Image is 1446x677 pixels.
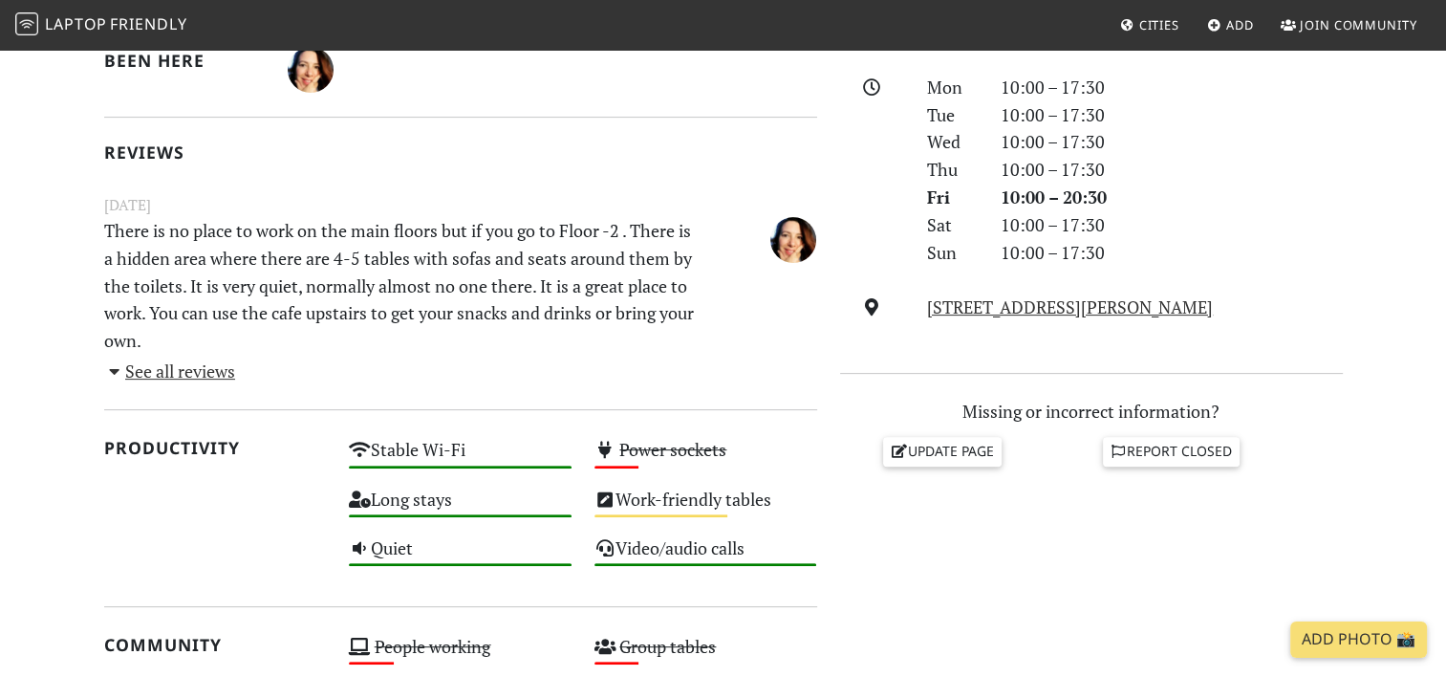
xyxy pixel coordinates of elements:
[337,533,583,581] div: Quiet
[916,74,988,101] div: Mon
[288,47,334,93] img: 1297-esin.jpg
[770,217,816,263] img: 1297-esin.jpg
[583,484,829,533] div: Work-friendly tables
[583,533,829,581] div: Video/audio calls
[104,438,327,458] h2: Productivity
[104,360,236,382] a: See all reviews
[15,9,187,42] a: LaptopFriendly LaptopFriendly
[375,635,490,658] s: People working
[337,434,583,483] div: Stable Wi-Fi
[110,13,186,34] span: Friendly
[1290,622,1427,658] a: Add Photo 📸
[916,101,988,129] div: Tue
[1226,16,1254,33] span: Add
[93,217,706,355] p: There is no place to work on the main floors but if you go to Floor -2 . There is a hidden area w...
[989,211,1354,239] div: 10:00 – 17:30
[104,635,327,655] h2: Community
[15,12,38,35] img: LaptopFriendly
[916,156,988,184] div: Thu
[916,184,988,211] div: Fri
[1139,16,1179,33] span: Cities
[1300,16,1417,33] span: Join Community
[45,13,107,34] span: Laptop
[916,128,988,156] div: Wed
[989,101,1354,129] div: 10:00 – 17:30
[104,142,817,163] h2: Reviews
[619,635,716,658] s: Group tables
[619,438,726,461] s: Power sockets
[989,239,1354,267] div: 10:00 – 17:30
[989,156,1354,184] div: 10:00 – 17:30
[840,398,1343,426] p: Missing or incorrect information?
[1273,8,1425,42] a: Join Community
[916,239,988,267] div: Sun
[883,437,1002,466] a: Update page
[1199,8,1262,42] a: Add
[288,56,334,79] span: Esin Cittone
[927,295,1213,318] a: [STREET_ADDRESS][PERSON_NAME]
[770,226,816,249] span: Esin Cittone
[104,51,266,71] h2: Been here
[989,128,1354,156] div: 10:00 – 17:30
[989,74,1354,101] div: 10:00 – 17:30
[1103,437,1241,466] a: Report closed
[337,484,583,533] div: Long stays
[916,211,988,239] div: Sat
[93,193,829,217] small: [DATE]
[1112,8,1187,42] a: Cities
[989,184,1354,211] div: 10:00 – 20:30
